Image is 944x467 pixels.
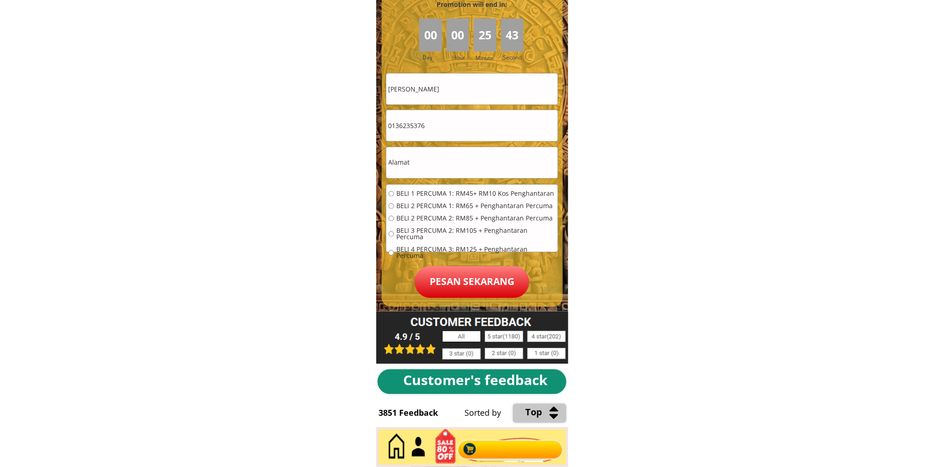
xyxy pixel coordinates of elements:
span: BELI 2 PERCUMA 2: RM85 + Penghantaran Percuma [396,215,555,222]
div: Customer's feedback [403,370,555,392]
div: Sorted by [465,407,679,420]
span: BELI 3 PERCUMA 2: RM105 + Penghantaran Percuma [396,228,555,241]
input: Telefon [386,110,558,141]
span: BELI 1 PERCUMA 1: RM45+ RM10 Kos Penghantaran [396,191,555,197]
span: BELI 2 PERCUMA 1: RM65 + Penghantaran Percuma [396,203,555,209]
h3: Second [503,53,526,62]
h3: Day [422,53,445,62]
div: Top [526,405,608,420]
span: BELI 4 PERCUMA 3: RM125 + Penghantaran Percuma [396,247,555,259]
h3: Hour [452,53,471,62]
input: Nama [386,74,558,105]
input: Alamat [386,147,558,178]
p: Pesan sekarang [415,266,529,298]
h3: Minute [475,54,496,62]
div: 3851 Feedback [379,407,451,420]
